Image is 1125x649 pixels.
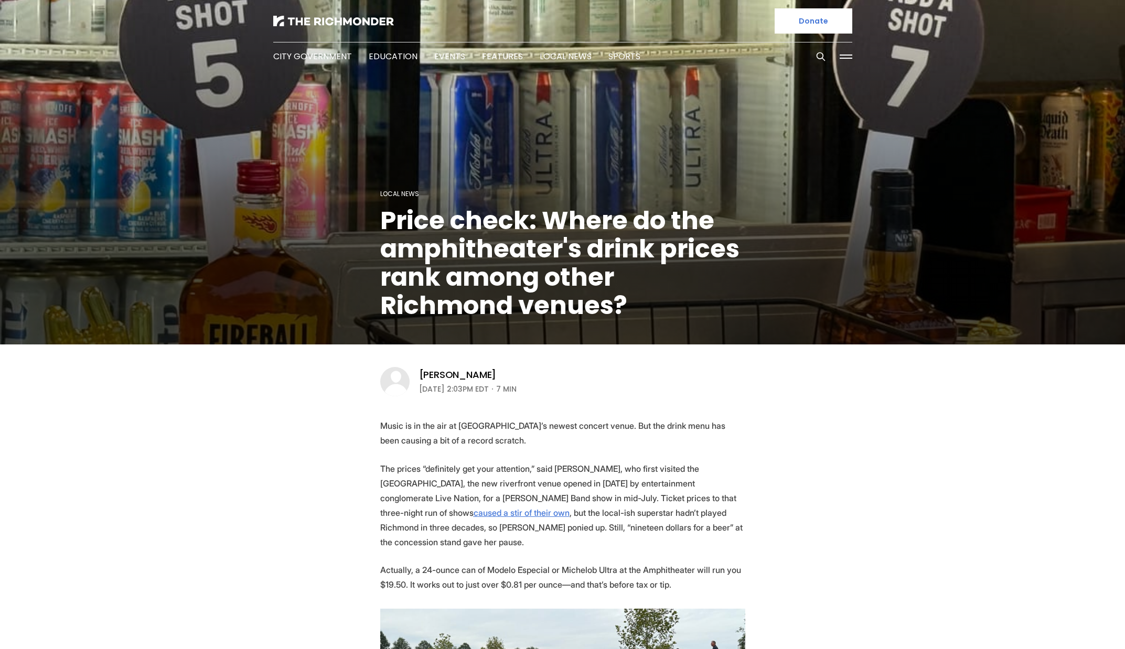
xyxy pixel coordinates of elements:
[419,369,497,381] a: [PERSON_NAME]
[380,418,745,448] p: Music is in the air at [GEOGRAPHIC_DATA]’s newest concert venue. But the drink menu has been caus...
[273,16,394,26] img: The Richmonder
[419,383,489,395] time: [DATE] 2:03PM EDT
[273,50,352,62] a: City Government
[380,207,745,320] h1: Price check: Where do the amphitheater's drink prices rank among other Richmond venues?
[369,50,417,62] a: Education
[380,563,745,592] p: Actually, a 24-ounce can of Modelo Especial or Michelob Ultra at the Amphitheater will run you $1...
[608,50,640,62] a: Sports
[813,49,829,64] button: Search this site
[482,50,523,62] a: Features
[474,507,570,518] a: caused a stir of their own
[496,383,517,395] span: 7 min
[380,461,745,549] p: The prices “definitely get your attention,” said [PERSON_NAME], who first visited the [GEOGRAPHIC...
[775,8,852,34] a: Donate
[540,50,592,62] a: Local News
[434,50,465,62] a: Events
[380,189,419,198] a: Local News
